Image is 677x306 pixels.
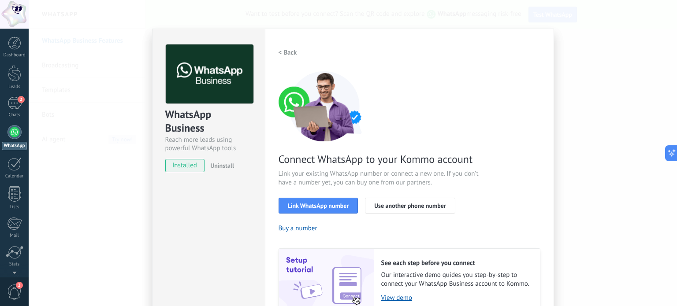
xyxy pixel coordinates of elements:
div: Calendar [2,173,27,179]
a: View demo [381,294,531,302]
img: logo_main.png [166,44,253,104]
div: WhatsApp [2,142,27,150]
button: < Back [279,44,297,60]
h2: < Back [279,48,297,57]
span: Link WhatsApp number [288,203,349,209]
span: Our interactive demo guides you step-by-step to connect your WhatsApp Business account to Kommo. [381,271,531,288]
div: WhatsApp Business [165,107,252,136]
h2: See each step before you connect [381,259,531,267]
div: Stats [2,262,27,267]
span: Connect WhatsApp to your Kommo account [279,152,488,166]
span: installed [166,159,205,172]
span: Use another phone number [374,203,446,209]
span: 2 [16,282,23,289]
div: Reach more leads using powerful WhatsApp tools [165,136,252,152]
button: Use another phone number [365,198,455,214]
span: Uninstall [210,162,234,170]
button: Link WhatsApp number [279,198,358,214]
div: Chats [2,112,27,118]
button: Buy a number [279,224,317,232]
div: Mail [2,233,27,239]
span: 2 [18,96,25,103]
img: connect number [279,71,371,141]
div: Leads [2,84,27,90]
button: Uninstall [207,159,234,172]
div: Dashboard [2,52,27,58]
span: Link your existing WhatsApp number or connect a new one. If you don’t have a number yet, you can ... [279,170,488,187]
div: Lists [2,204,27,210]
